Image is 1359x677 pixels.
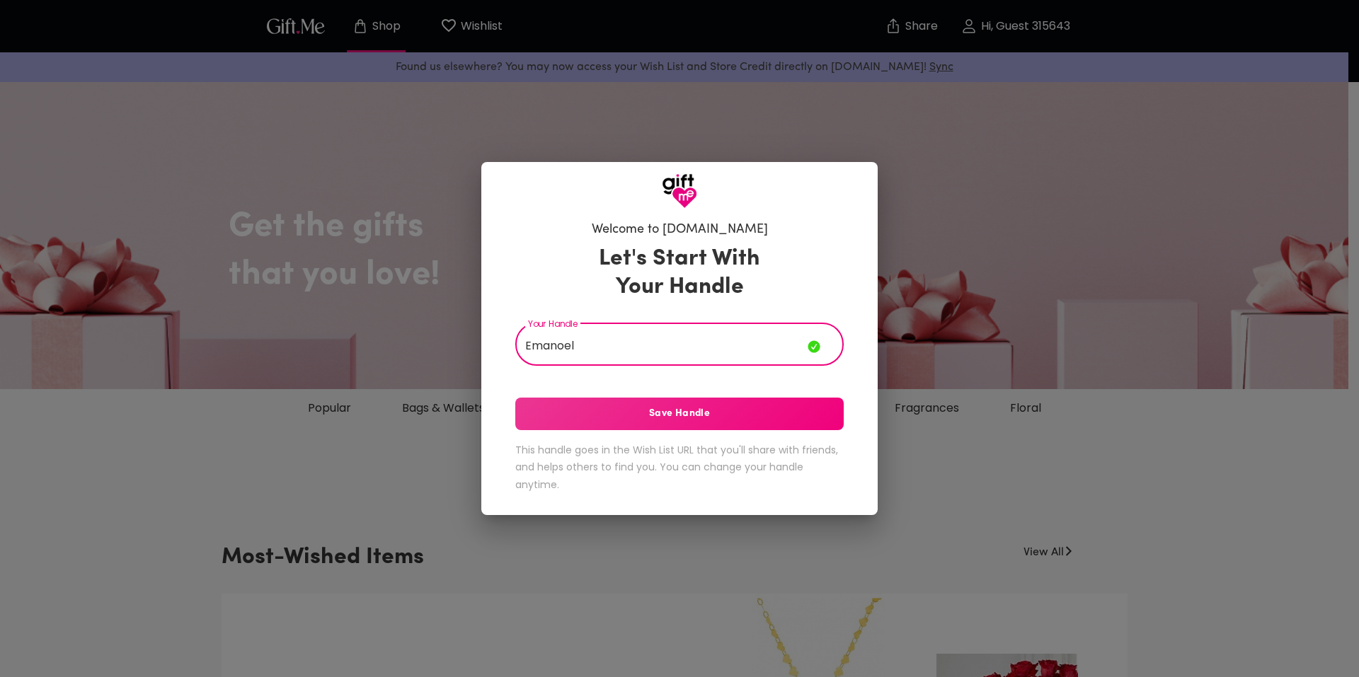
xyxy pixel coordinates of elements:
h3: Let's Start With Your Handle [581,245,778,301]
span: Save Handle [515,406,844,422]
button: Save Handle [515,398,844,430]
img: GiftMe Logo [662,173,697,209]
input: Your Handle [515,326,808,366]
h6: Welcome to [DOMAIN_NAME] [592,221,768,238]
h6: This handle goes in the Wish List URL that you'll share with friends, and helps others to find yo... [515,441,844,494]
